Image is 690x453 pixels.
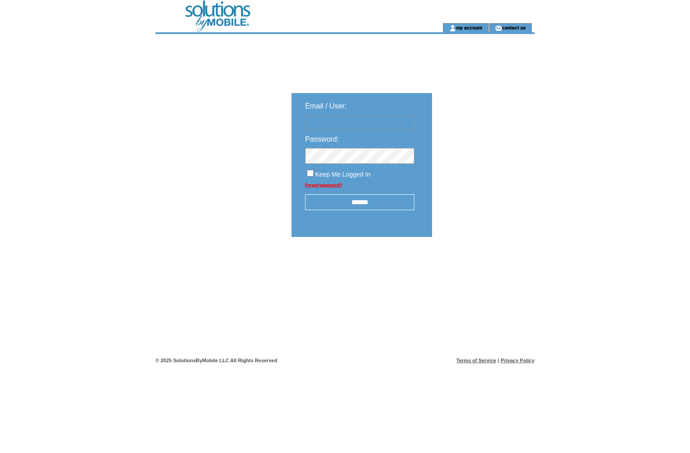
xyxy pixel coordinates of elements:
a: Privacy Policy [500,358,535,363]
span: | [498,358,499,363]
span: Keep Me Logged In [315,171,370,178]
img: transparent.png [458,260,504,271]
a: Terms of Service [457,358,496,363]
a: my account [456,25,482,30]
a: contact us [502,25,526,30]
span: Email / User: [305,102,347,110]
span: © 2025 SolutionsByMobile LLC All Rights Reserved [155,358,277,363]
img: contact_us_icon.gif [495,25,502,32]
a: Forgot password? [305,182,342,187]
span: Password: [305,135,339,143]
img: account_icon.gif [449,25,456,32]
